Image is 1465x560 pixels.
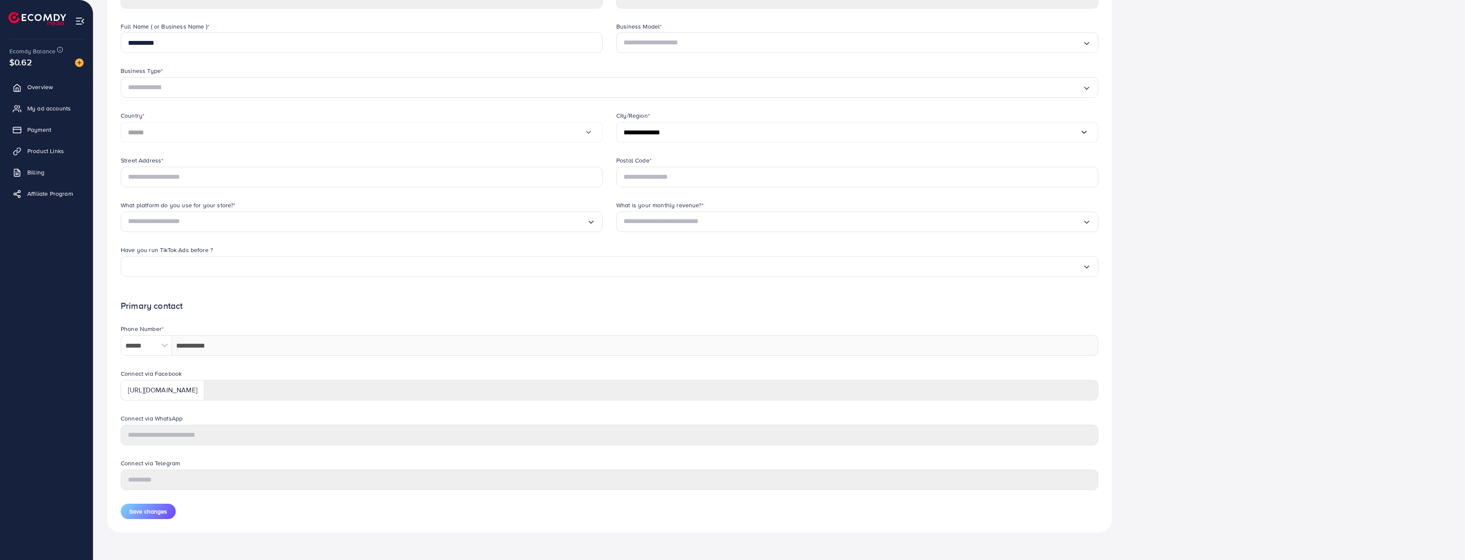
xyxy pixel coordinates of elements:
label: Street Address [121,156,163,165]
span: Payment [27,125,51,134]
img: image [75,58,84,67]
label: City/Region [616,111,650,120]
label: Have you run TikTok Ads before ? [121,246,213,254]
a: Overview [6,78,87,96]
label: Business Type [121,67,163,75]
span: Billing [27,168,44,177]
input: Search for option [624,215,1082,229]
span: $0.62 [9,56,32,68]
label: What platform do you use for your store? [121,201,236,209]
a: Payment [6,121,87,138]
span: Save changes [129,507,167,516]
a: Billing [6,164,87,181]
iframe: Chat [1429,522,1459,554]
input: Search for option [128,215,587,229]
h1: Primary contact [121,301,1098,311]
label: Full Name ( or Business Name ) [121,22,209,31]
span: Product Links [27,147,64,155]
div: Search for option [121,77,1098,98]
img: logo [9,12,66,25]
input: Search for option [128,260,1082,273]
span: Overview [27,83,53,91]
div: Search for option [616,212,1098,232]
input: Search for option [624,36,1082,49]
label: Country [121,111,145,120]
a: Product Links [6,142,87,160]
label: Connect via Telegram [121,459,180,467]
div: [URL][DOMAIN_NAME] [121,380,204,400]
label: Connect via Facebook [121,369,182,378]
label: Business Model [616,22,662,31]
a: My ad accounts [6,100,87,117]
span: Ecomdy Balance [9,47,55,55]
div: Search for option [121,212,603,232]
div: Search for option [121,256,1098,277]
img: menu [75,16,85,26]
label: Postal Code [616,156,652,165]
label: Phone Number [121,325,164,333]
a: Affiliate Program [6,185,87,202]
span: Affiliate Program [27,189,73,198]
span: My ad accounts [27,104,71,113]
input: Search for option [128,81,1082,94]
div: Search for option [616,32,1098,53]
button: Save changes [121,504,176,519]
label: Connect via WhatsApp [121,414,183,423]
label: What is your monthly revenue? [616,201,704,209]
